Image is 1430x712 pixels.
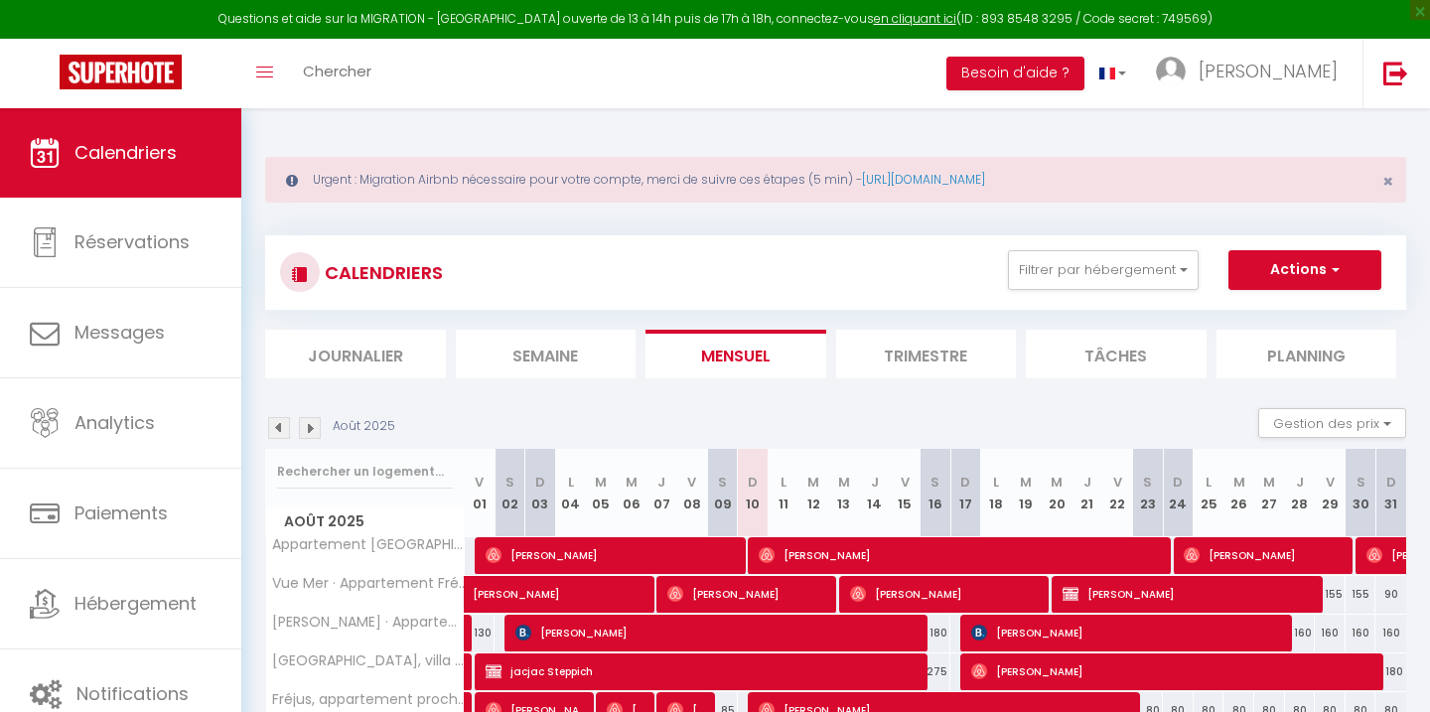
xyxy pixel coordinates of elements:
span: [PERSON_NAME] [473,565,747,603]
li: Tâches [1026,330,1207,378]
div: 275 [920,653,950,690]
th: 06 [616,449,646,537]
span: Réservations [74,229,190,254]
button: Actions [1228,250,1381,290]
th: 30 [1346,449,1376,537]
div: 90 [1375,576,1406,613]
div: 155 [1315,576,1346,613]
span: Hébergement [74,591,197,616]
li: Planning [1216,330,1397,378]
abbr: S [718,473,727,492]
th: 23 [1133,449,1164,537]
th: 08 [677,449,708,537]
input: Rechercher un logement... [277,454,453,490]
th: 15 [890,449,921,537]
span: Notifications [76,681,189,706]
abbr: V [1113,473,1122,492]
th: 12 [798,449,829,537]
abbr: L [993,473,999,492]
th: 01 [465,449,496,537]
span: [PERSON_NAME] [1063,575,1319,613]
a: ... [PERSON_NAME] [1141,39,1362,108]
th: 16 [920,449,950,537]
span: Chercher [303,61,371,81]
th: 21 [1072,449,1102,537]
button: Gestion des prix [1258,408,1406,438]
span: [PERSON_NAME] [1184,536,1348,574]
abbr: S [1357,473,1365,492]
th: 25 [1194,449,1224,537]
span: Vue Mer · Appartement Fréjus Plage,1 Ch [269,576,468,591]
span: [PERSON_NAME] [971,614,1289,651]
th: 18 [981,449,1012,537]
abbr: L [568,473,574,492]
abbr: J [871,473,879,492]
abbr: V [901,473,910,492]
abbr: M [1051,473,1063,492]
abbr: D [1386,473,1396,492]
abbr: M [1263,473,1275,492]
th: 26 [1223,449,1254,537]
abbr: M [626,473,638,492]
span: [PERSON_NAME] [486,536,742,574]
div: 160 [1315,615,1346,651]
th: 22 [1102,449,1133,537]
span: [PERSON_NAME] [850,575,1045,613]
span: Fréjus, appartement proche centre-ville [269,692,468,707]
th: 04 [555,449,586,537]
abbr: M [1020,473,1032,492]
th: 27 [1254,449,1285,537]
div: 160 [1375,615,1406,651]
a: [URL][DOMAIN_NAME] [862,171,985,188]
span: [PERSON_NAME] [515,614,926,651]
abbr: M [807,473,819,492]
iframe: LiveChat chat widget [1347,629,1430,712]
abbr: D [1173,473,1183,492]
th: 19 [1011,449,1042,537]
span: Messages [74,320,165,345]
abbr: J [1083,473,1091,492]
span: [PERSON_NAME] [759,536,1169,574]
img: logout [1383,61,1408,85]
abbr: L [781,473,786,492]
th: 05 [586,449,617,537]
li: Mensuel [645,330,826,378]
th: 10 [738,449,769,537]
abbr: S [1143,473,1152,492]
th: 14 [859,449,890,537]
button: Filtrer par hébergement [1008,250,1199,290]
li: Journalier [265,330,446,378]
abbr: V [475,473,484,492]
th: 17 [950,449,981,537]
li: Trimestre [836,330,1017,378]
span: [PERSON_NAME] [1199,59,1338,83]
abbr: D [535,473,545,492]
th: 20 [1042,449,1072,537]
abbr: J [1296,473,1304,492]
abbr: J [657,473,665,492]
div: 180 [920,615,950,651]
span: Août 2025 [266,507,464,536]
span: [PERSON_NAME] · Appartement Pinède Azur [269,615,468,630]
span: [GEOGRAPHIC_DATA], villa proche centre historique [269,653,468,668]
th: 07 [646,449,677,537]
span: [PERSON_NAME] [971,652,1381,690]
abbr: L [1206,473,1212,492]
span: [PERSON_NAME] [667,575,831,613]
th: 11 [768,449,798,537]
li: Semaine [456,330,637,378]
span: Calendriers [74,140,177,165]
th: 03 [525,449,556,537]
div: 130 [465,615,496,651]
abbr: V [687,473,696,492]
abbr: M [595,473,607,492]
th: 24 [1163,449,1194,537]
button: Besoin d'aide ? [946,57,1084,90]
abbr: M [838,473,850,492]
img: ... [1156,57,1186,86]
th: 28 [1285,449,1316,537]
span: Analytics [74,410,155,435]
th: 09 [707,449,738,537]
th: 02 [495,449,525,537]
th: 29 [1315,449,1346,537]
